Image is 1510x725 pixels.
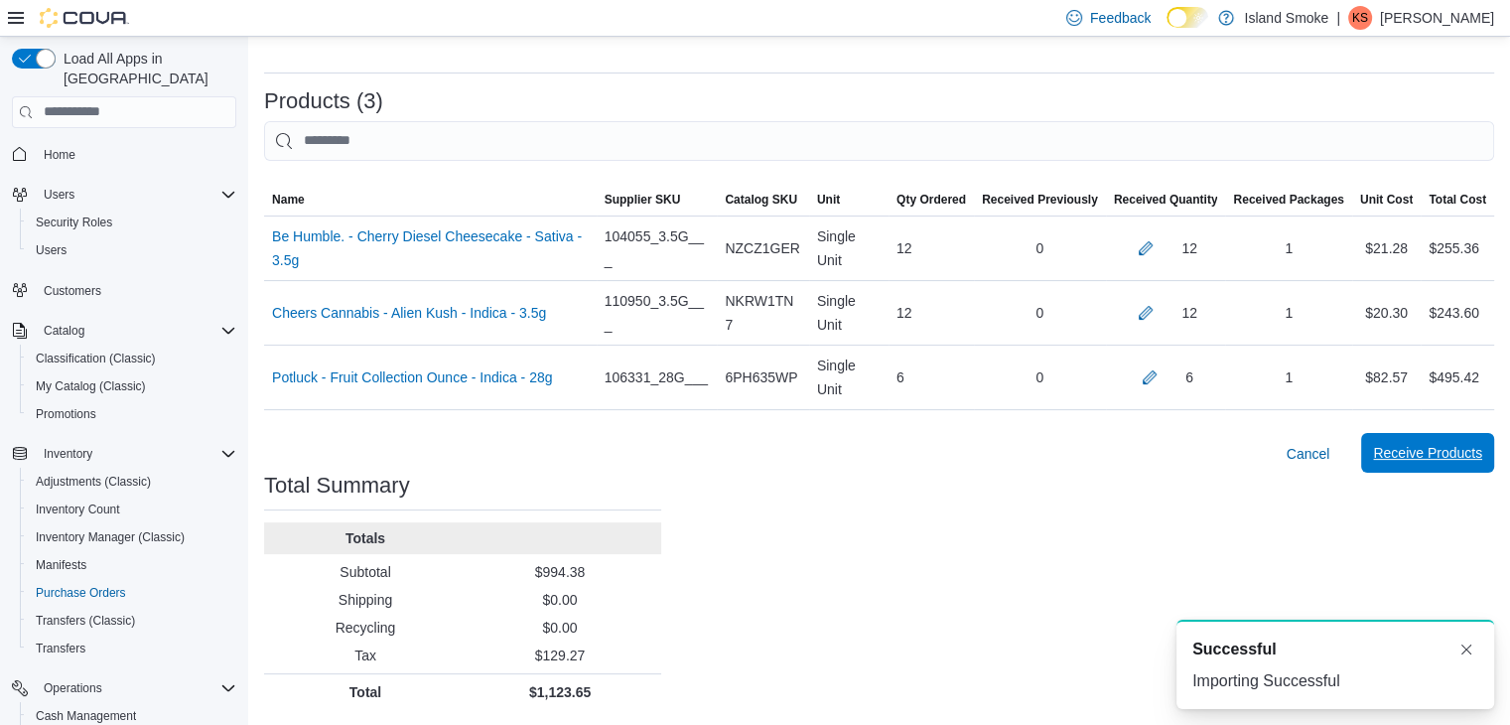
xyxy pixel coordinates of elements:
span: Adjustments (Classic) [36,474,151,490]
a: Promotions [28,402,104,426]
div: 12 [889,293,974,333]
span: 6PH635WP [725,365,797,389]
span: 110950_3.5G___ [605,289,710,337]
div: Importing Successful [1192,669,1478,693]
span: Security Roles [36,215,112,230]
span: Received Previously [982,192,1098,208]
span: Operations [44,680,102,696]
span: Promotions [36,406,96,422]
button: Manifests [20,551,244,579]
button: Security Roles [20,209,244,236]
span: Customers [44,283,101,299]
a: Manifests [28,553,94,577]
button: Dismiss toast [1454,638,1478,661]
button: Transfers (Classic) [20,607,244,635]
a: Transfers (Classic) [28,609,143,633]
p: $129.27 [467,646,653,665]
span: Purchase Orders [28,581,236,605]
span: Received Packages [1233,192,1343,208]
h3: Products (3) [264,89,383,113]
div: $243.60 [1429,301,1479,325]
span: Inventory [36,442,236,466]
div: $495.42 [1429,365,1479,389]
span: Cancel [1287,444,1330,464]
div: 12 [889,228,974,268]
span: Promotions [28,402,236,426]
div: Single Unit [809,217,889,280]
span: Home [36,142,236,167]
div: 12 [1181,301,1197,325]
p: Total [272,682,459,702]
span: Received Quantity [1114,192,1218,208]
span: NKRW1TN7 [725,289,800,337]
button: Catalog [36,319,92,343]
div: 1 [1225,358,1351,397]
button: Inventory Count [20,496,244,523]
button: Adjustments (Classic) [20,468,244,496]
span: Cash Management [36,708,136,724]
span: Catalog [36,319,236,343]
span: Adjustments (Classic) [28,470,236,494]
div: 0 [974,228,1106,268]
div: Notification [1192,638,1478,661]
p: Totals [272,528,459,548]
span: My Catalog (Classic) [28,374,236,398]
span: Classification (Classic) [36,351,156,366]
span: Inventory Manager (Classic) [36,529,185,545]
span: Load All Apps in [GEOGRAPHIC_DATA] [56,49,236,88]
button: Users [20,236,244,264]
span: Transfers [36,641,85,656]
p: Tax [272,646,459,665]
span: Inventory Count [36,502,120,517]
span: Inventory Manager (Classic) [28,525,236,549]
span: Users [36,183,236,207]
a: Classification (Classic) [28,347,164,370]
button: Operations [4,674,244,702]
div: Katrina S [1348,6,1372,30]
input: Dark Mode [1167,7,1208,28]
a: Users [28,238,74,262]
div: Single Unit [809,281,889,345]
button: Inventory [4,440,244,468]
div: $20.30 [1352,293,1421,333]
span: Users [28,238,236,262]
button: Receive Products [1361,433,1494,473]
p: $0.00 [467,618,653,638]
button: Catalog [4,317,244,345]
p: Shipping [272,590,459,610]
div: 12 [1181,236,1197,260]
a: Inventory Manager (Classic) [28,525,193,549]
div: 0 [974,358,1106,397]
p: [PERSON_NAME] [1380,6,1494,30]
span: Operations [36,676,236,700]
span: Feedback [1090,8,1151,28]
span: Qty Ordered [896,192,966,208]
p: $0.00 [467,590,653,610]
p: Island Smoke [1244,6,1328,30]
button: Classification (Classic) [20,345,244,372]
div: $82.57 [1352,358,1421,397]
div: 1 [1225,293,1351,333]
span: 106331_28G___ [605,365,708,389]
span: Catalog SKU [725,192,797,208]
p: Recycling [272,618,459,638]
div: $255.36 [1429,236,1479,260]
a: Be Humble. - Cherry Diesel Cheesecake - Sativa - 3.5g [272,224,589,272]
a: Inventory Count [28,498,128,521]
a: Purchase Orders [28,581,134,605]
button: Home [4,140,244,169]
span: 104055_3.5G___ [605,224,710,272]
p: $994.38 [467,562,653,582]
span: Inventory Count [28,498,236,521]
button: Inventory Manager (Classic) [20,523,244,551]
a: Transfers [28,637,93,660]
span: Home [44,147,75,163]
a: Home [36,143,83,167]
button: Supplier SKU [597,184,718,216]
button: Transfers [20,635,244,662]
button: Catalog SKU [717,184,808,216]
span: NZCZ1GER [725,236,799,260]
input: This is a search bar. After typing your query, hit enter to filter the results lower in the page. [264,121,1494,161]
div: 0 [974,293,1106,333]
p: Subtotal [272,562,459,582]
